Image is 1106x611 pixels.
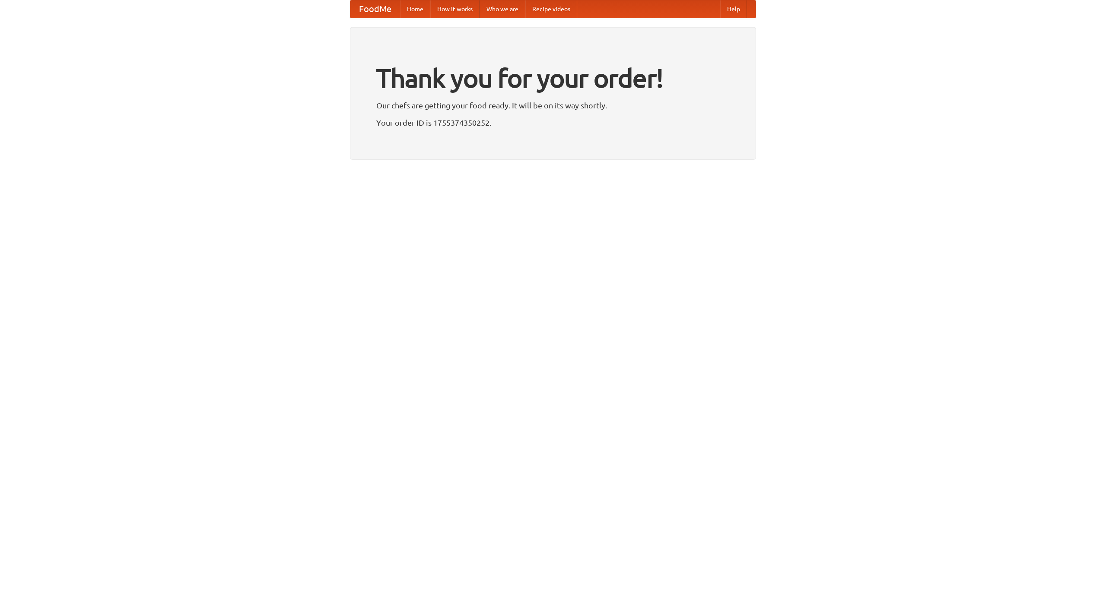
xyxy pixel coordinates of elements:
a: Home [400,0,430,18]
a: How it works [430,0,480,18]
p: Your order ID is 1755374350252. [376,116,730,129]
a: Recipe videos [525,0,577,18]
a: Who we are [480,0,525,18]
a: FoodMe [350,0,400,18]
p: Our chefs are getting your food ready. It will be on its way shortly. [376,99,730,112]
a: Help [720,0,747,18]
h1: Thank you for your order! [376,57,730,99]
